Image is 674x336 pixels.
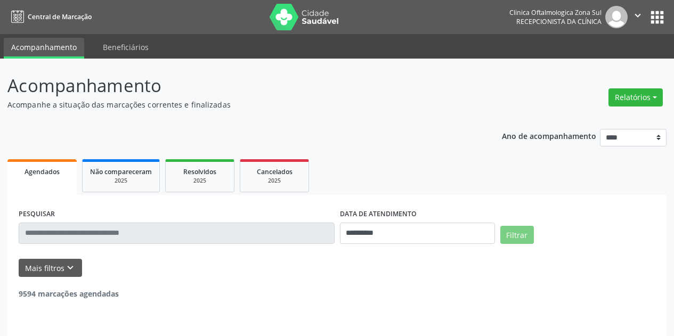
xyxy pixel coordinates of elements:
[500,226,534,244] button: Filtrar
[19,289,119,299] strong: 9594 marcações agendadas
[28,12,92,21] span: Central de Marcação
[95,38,156,56] a: Beneficiários
[90,167,152,176] span: Não compareceram
[7,72,469,99] p: Acompanhamento
[90,177,152,185] div: 2025
[628,6,648,28] button: 
[64,262,76,274] i: keyboard_arrow_down
[7,8,92,26] a: Central de Marcação
[25,167,60,176] span: Agendados
[257,167,293,176] span: Cancelados
[516,17,602,26] span: Recepcionista da clínica
[248,177,301,185] div: 2025
[509,8,602,17] div: Clinica Oftalmologica Zona Sul
[173,177,226,185] div: 2025
[340,206,417,223] label: DATA DE ATENDIMENTO
[7,99,469,110] p: Acompanhe a situação das marcações correntes e finalizadas
[632,10,644,21] i: 
[183,167,216,176] span: Resolvidos
[605,6,628,28] img: img
[502,129,596,142] p: Ano de acompanhamento
[648,8,667,27] button: apps
[19,259,82,277] button: Mais filtroskeyboard_arrow_down
[4,38,84,59] a: Acompanhamento
[19,206,55,223] label: PESQUISAR
[608,88,663,106] button: Relatórios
